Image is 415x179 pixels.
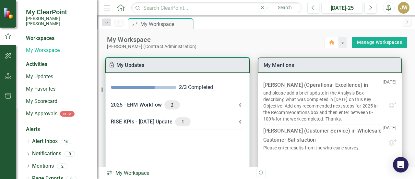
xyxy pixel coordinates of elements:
div: Please enter results from the wholesale survey. [263,145,360,151]
input: Search ClearPoint... [131,2,302,14]
div: split button [352,37,407,48]
a: My Favorites [26,85,91,93]
div: My Workspace [106,170,251,177]
div: 0 [65,151,75,157]
button: Search [268,3,301,12]
div: Activities [26,61,91,68]
a: My Approvals [26,110,57,118]
p: [DATE] [383,124,397,139]
a: Notifications [32,150,61,158]
span: My ClearPoint [26,8,91,16]
span: 2 [167,102,177,108]
a: My Mentions [264,62,294,68]
a: My Workspace [26,47,91,54]
a: My Updates [116,62,145,68]
button: Manage Workspaces [352,37,407,48]
div: [PERSON_NAME] (Operational Excellence) in [263,81,369,90]
div: [DATE]-25 [324,4,361,12]
a: Manage Workspaces [357,38,402,46]
img: ClearPoint Strategy [3,7,15,19]
button: JW [398,2,409,14]
div: To enable drag & drop and resizing, please duplicate this workspace from “Manage Workspaces” [109,61,116,69]
span: Search [278,5,292,10]
div: BETA [60,111,75,117]
div: Completed [179,84,244,91]
a: Alert Inbox [32,138,58,145]
a: Mentions [32,162,54,170]
div: Alerts [26,126,91,133]
div: RISE KPIs - [DATE] Update1 [106,113,249,130]
div: My Workspace [107,35,325,44]
a: My Updates [26,73,91,81]
div: Open Intercom Messenger [393,157,409,173]
span: 1 [178,119,188,125]
div: [PERSON_NAME] (Contract Administration) [107,44,325,49]
a: My Scorecard [26,98,91,105]
div: 16 [61,139,71,144]
div: [PERSON_NAME] (Customer Service) in [263,126,383,145]
div: Workspaces [26,35,54,42]
div: 2025 - ERM Workflow [111,100,236,109]
div: and please add a brief update in the Analysis Box describing what was completed in [DATE] on this... [263,90,383,122]
small: [PERSON_NAME] [PERSON_NAME] [26,16,91,27]
div: 2 [57,163,67,169]
div: My Workspace [140,20,191,28]
button: [DATE]-25 [321,2,363,14]
div: 2025 - ERM Workflow2 [106,96,249,113]
p: [DATE] [383,79,397,101]
div: RISE KPIs - [DATE] Update [111,117,236,126]
div: 2 / 3 [179,84,187,91]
